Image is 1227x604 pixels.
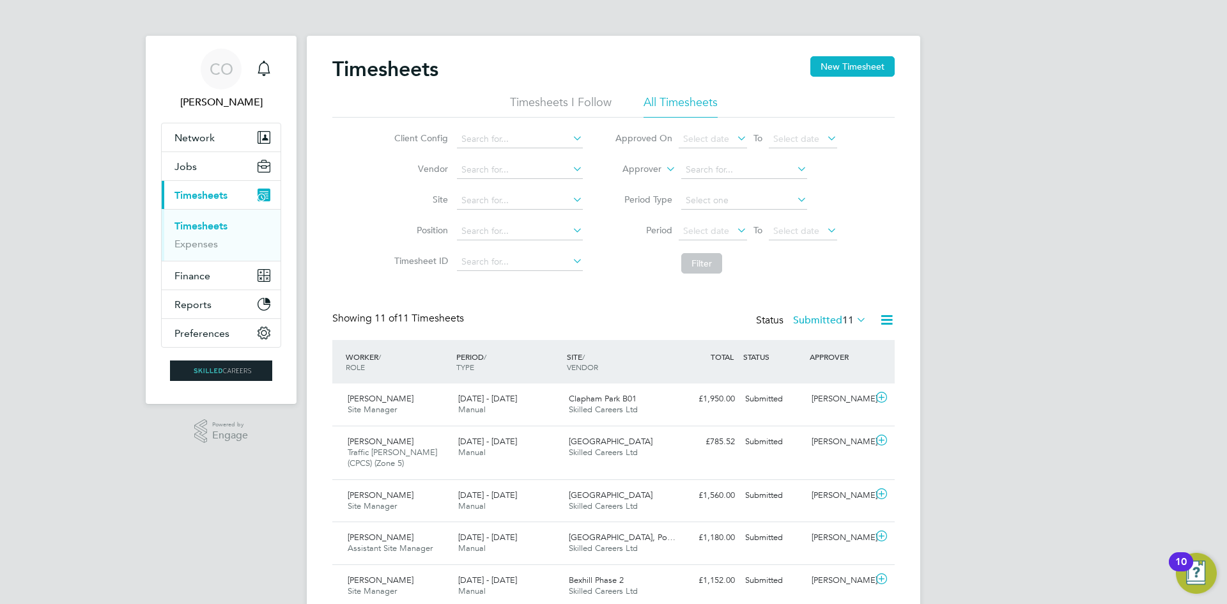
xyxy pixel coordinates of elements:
span: Skilled Careers Ltd [569,404,638,415]
span: [DATE] - [DATE] [458,436,517,447]
span: Skilled Careers Ltd [569,543,638,554]
span: CO [210,61,233,77]
div: 10 [1175,562,1187,578]
label: Position [390,224,448,236]
label: Submitted [793,314,867,327]
span: Engage [212,430,248,441]
div: APPROVER [806,345,873,368]
span: Jobs [174,160,197,173]
a: Go to home page [161,360,281,381]
a: Timesheets [174,220,228,232]
span: TOTAL [711,352,734,362]
span: Select date [773,225,819,236]
div: [PERSON_NAME] [806,389,873,410]
label: Timesheet ID [390,255,448,267]
span: Timesheets [174,189,228,201]
span: [DATE] - [DATE] [458,532,517,543]
span: Skilled Careers Ltd [569,447,638,458]
input: Search for... [457,222,583,240]
a: CO[PERSON_NAME] [161,49,281,110]
img: skilledcareers-logo-retina.png [170,360,272,381]
nav: Main navigation [146,36,297,404]
span: 11 [842,314,854,327]
a: Powered byEngage [194,419,249,444]
div: Submitted [740,431,806,453]
div: £1,180.00 [674,527,740,548]
span: Select date [683,225,729,236]
span: [GEOGRAPHIC_DATA], Po… [569,532,675,543]
div: Submitted [740,570,806,591]
button: Reports [162,290,281,318]
span: [GEOGRAPHIC_DATA] [569,436,652,447]
div: Submitted [740,389,806,410]
span: [PERSON_NAME] [348,490,413,500]
span: 11 Timesheets [374,312,464,325]
div: £1,152.00 [674,570,740,591]
input: Search for... [681,161,807,179]
button: Preferences [162,319,281,347]
div: PERIOD [453,345,564,378]
div: Status [756,312,869,330]
span: Select date [683,133,729,144]
button: Open Resource Center, 10 new notifications [1176,553,1217,594]
a: Expenses [174,238,218,250]
span: Skilled Careers Ltd [569,585,638,596]
span: To [750,222,766,238]
div: £1,560.00 [674,485,740,506]
div: Showing [332,312,467,325]
span: [DATE] - [DATE] [458,393,517,404]
label: Approved On [615,132,672,144]
div: WORKER [343,345,453,378]
button: Filter [681,253,722,274]
span: Site Manager [348,585,397,596]
li: Timesheets I Follow [510,95,612,118]
div: Submitted [740,485,806,506]
span: Site Manager [348,404,397,415]
span: To [750,130,766,146]
span: Select date [773,133,819,144]
span: / [484,352,486,362]
label: Approver [604,163,661,176]
button: Timesheets [162,181,281,209]
input: Select one [681,192,807,210]
span: Preferences [174,327,229,339]
span: Manual [458,585,486,596]
label: Period [615,224,672,236]
span: Clapham Park B01 [569,393,637,404]
span: 11 of [374,312,397,325]
span: Reports [174,298,212,311]
h2: Timesheets [332,56,438,82]
input: Search for... [457,192,583,210]
span: Manual [458,404,486,415]
button: Jobs [162,152,281,180]
button: New Timesheet [810,56,895,77]
span: Bexhill Phase 2 [569,575,624,585]
div: [PERSON_NAME] [806,485,873,506]
span: Traffic [PERSON_NAME] (CPCS) (Zone 5) [348,447,437,468]
span: Skilled Careers Ltd [569,500,638,511]
input: Search for... [457,161,583,179]
div: [PERSON_NAME] [806,570,873,591]
div: Timesheets [162,209,281,261]
input: Search for... [457,253,583,271]
span: Site Manager [348,500,397,511]
span: / [582,352,585,362]
span: Assistant Site Manager [348,543,433,554]
div: [PERSON_NAME] [806,527,873,548]
input: Search for... [457,130,583,148]
label: Period Type [615,194,672,205]
div: SITE [564,345,674,378]
span: [PERSON_NAME] [348,575,413,585]
span: [DATE] - [DATE] [458,490,517,500]
div: [PERSON_NAME] [806,431,873,453]
div: £1,950.00 [674,389,740,410]
span: Powered by [212,419,248,430]
span: Manual [458,447,486,458]
span: Network [174,132,215,144]
button: Network [162,123,281,151]
div: STATUS [740,345,806,368]
span: [DATE] - [DATE] [458,575,517,585]
div: Submitted [740,527,806,548]
span: [PERSON_NAME] [348,436,413,447]
label: Vendor [390,163,448,174]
